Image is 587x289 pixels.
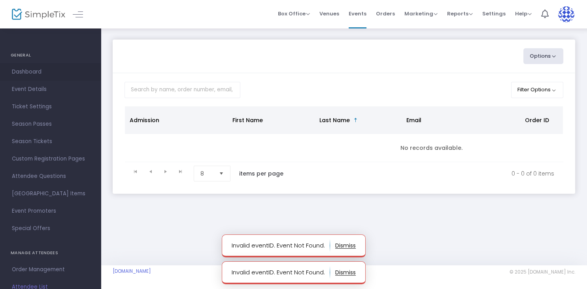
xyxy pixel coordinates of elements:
h4: GENERAL [11,47,90,63]
span: Email [406,116,421,124]
span: Attendee Questions [12,171,89,181]
p: Invalid eventID. Event Not Found. [232,239,330,252]
span: © 2025 [DOMAIN_NAME] Inc. [510,269,575,275]
span: First Name [232,116,263,124]
span: Last Name [319,116,350,124]
a: [DOMAIN_NAME] [113,268,151,274]
span: Order Management [12,264,89,275]
span: Sortable [353,117,359,123]
button: Filter Options [511,82,564,98]
span: Orders [376,4,395,24]
p: Invalid eventID. Event Not Found. [232,266,330,279]
kendo-pager-info: 0 - 0 of 0 items [300,166,554,181]
span: Admission [130,116,159,124]
span: Settings [482,4,506,24]
button: Select [216,166,227,181]
span: Help [515,10,532,17]
span: Ticket Settings [12,102,89,112]
button: dismiss [335,239,356,252]
button: dismiss [335,266,356,279]
span: Event Promoters [12,206,89,216]
span: Custom Registration Pages [12,154,89,164]
span: 8 [200,170,213,178]
input: Search by name, order number, email, ip address [125,82,240,98]
span: Event Details [12,84,89,94]
span: Marketing [404,10,438,17]
span: Venues [319,4,339,24]
label: items per page [239,170,283,178]
span: [GEOGRAPHIC_DATA] Items [12,189,89,199]
span: Special Offers [12,223,89,234]
div: Data table [125,106,563,162]
h4: MANAGE ATTENDEES [11,245,90,261]
span: Season Tickets [12,136,89,147]
span: Box Office [278,10,310,17]
span: Order ID [525,116,549,124]
button: Options [523,48,564,64]
span: Events [349,4,366,24]
span: Season Passes [12,119,89,129]
span: Reports [447,10,473,17]
span: Dashboard [12,67,89,77]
